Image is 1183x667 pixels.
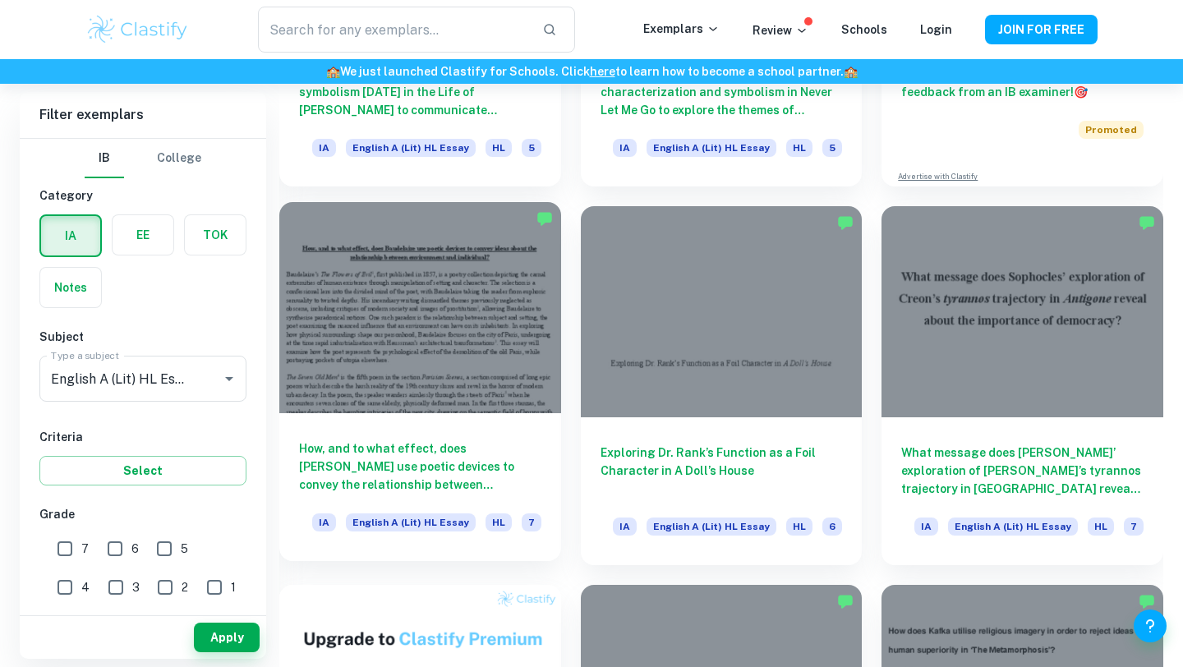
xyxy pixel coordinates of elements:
[346,513,476,531] span: English A (Lit) HL Essay
[647,139,776,157] span: English A (Lit) HL Essay
[590,65,615,78] a: here
[881,206,1163,565] a: What message does [PERSON_NAME]’ exploration of [PERSON_NAME]’s tyrannos trajectory in [GEOGRAPHI...
[39,328,246,346] h6: Subject
[522,139,541,157] span: 5
[486,513,512,531] span: HL
[1134,609,1167,642] button: Help and Feedback
[85,139,124,178] button: IB
[218,367,241,390] button: Open
[131,540,139,558] span: 6
[181,540,188,558] span: 5
[157,139,201,178] button: College
[643,20,720,38] p: Exemplars
[51,348,119,362] label: Type a subject
[85,13,190,46] img: Clastify logo
[536,210,553,227] img: Marked
[1139,593,1155,609] img: Marked
[898,171,978,182] a: Advertise with Clastify
[279,206,561,565] a: How, and to what effect, does [PERSON_NAME] use poetic devices to convey the relationship between...
[753,21,808,39] p: Review
[613,139,637,157] span: IA
[486,139,512,157] span: HL
[1074,85,1088,99] span: 🎯
[312,139,336,157] span: IA
[841,23,887,36] a: Schools
[1139,214,1155,231] img: Marked
[920,23,952,36] a: Login
[613,517,637,536] span: IA
[20,92,266,138] h6: Filter exemplars
[822,517,842,536] span: 6
[258,7,529,53] input: Search for any exemplars...
[581,206,863,565] a: Exploring Dr. Rank’s Function as a Foil Character in A Doll’s HouseIAEnglish A (Lit) HL EssayHL6
[985,15,1098,44] button: JOIN FOR FREE
[39,456,246,485] button: Select
[837,593,854,609] img: Marked
[132,578,140,596] span: 3
[40,268,101,307] button: Notes
[194,623,260,652] button: Apply
[822,139,842,157] span: 5
[113,215,173,255] button: EE
[837,214,854,231] img: Marked
[647,517,776,536] span: English A (Lit) HL Essay
[948,517,1078,536] span: English A (Lit) HL Essay
[1088,517,1114,536] span: HL
[185,215,246,255] button: TOK
[914,517,938,536] span: IA
[601,444,843,498] h6: Exploring Dr. Rank’s Function as a Foil Character in A Doll’s House
[81,540,89,558] span: 7
[299,439,541,494] h6: How, and to what effect, does [PERSON_NAME] use poetic devices to convey the relationship between...
[326,65,340,78] span: 🏫
[231,578,236,596] span: 1
[39,428,246,446] h6: Criteria
[1124,517,1144,536] span: 7
[601,65,843,119] h6: How does [PERSON_NAME] use characterization and symbolism in Never Let Me Go to explore the theme...
[312,513,336,531] span: IA
[39,186,246,205] h6: Category
[844,65,858,78] span: 🏫
[41,216,100,255] button: IA
[786,139,812,157] span: HL
[522,513,541,531] span: 7
[182,578,188,596] span: 2
[1079,121,1144,139] span: Promoted
[346,139,476,157] span: English A (Lit) HL Essay
[85,139,201,178] div: Filter type choice
[901,444,1144,498] h6: What message does [PERSON_NAME]’ exploration of [PERSON_NAME]’s tyrannos trajectory in [GEOGRAPHI...
[786,517,812,536] span: HL
[3,62,1180,80] h6: We just launched Clastify for Schools. Click to learn how to become a school partner.
[299,65,541,119] h6: How does [PERSON_NAME] utilize symbolism [DATE] in the Life of [PERSON_NAME] to communicate [PERS...
[39,505,246,523] h6: Grade
[81,578,90,596] span: 4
